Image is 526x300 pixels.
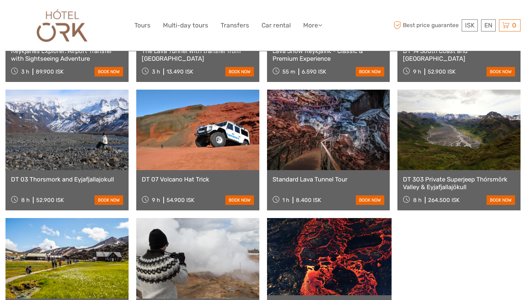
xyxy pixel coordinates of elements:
[403,47,515,62] a: DT 14 South Coast and [GEOGRAPHIC_DATA]
[272,176,385,183] a: Standard Lava Tunnel Tour
[167,68,193,75] div: 13.490 ISK
[428,197,460,203] div: 264.500 ISK
[21,197,30,203] span: 8 h
[11,176,123,183] a: DT 03 Thorsmork and Eyjafjallajokull
[262,20,291,31] a: Car rental
[225,67,254,76] a: book now
[282,68,295,75] span: 55 m
[134,20,150,31] a: Tours
[487,195,515,205] a: book now
[403,176,515,191] a: DT 303 Private Superjeep Thórsmörk Valley & Eyjafjallajökull
[152,197,160,203] span: 9 h
[142,176,254,183] a: DT 07 Volcano Hat Trick
[167,197,194,203] div: 54.900 ISK
[10,13,83,19] p: We're away right now. Please check back later!
[33,5,92,45] img: Our services
[152,68,160,75] span: 3 h
[356,195,384,205] a: book now
[413,68,421,75] span: 9 h
[282,197,289,203] span: 1 h
[225,195,254,205] a: book now
[84,11,93,20] button: Open LiveChat chat widget
[487,67,515,76] a: book now
[36,197,64,203] div: 52.900 ISK
[21,68,29,75] span: 3 h
[413,197,422,203] span: 8 h
[95,67,123,76] a: book now
[95,195,123,205] a: book now
[481,19,496,31] div: EN
[303,20,322,31] a: More
[465,22,474,29] span: ISK
[11,47,123,62] a: Reykjanes Explorer: Airport Transfer with Sightseeing Adventure
[302,68,326,75] div: 6.590 ISK
[392,19,460,31] span: Best price guarantee
[163,20,208,31] a: Multi-day tours
[511,22,517,29] span: 0
[428,68,456,75] div: 52.900 ISK
[36,68,64,75] div: 89.900 ISK
[221,20,249,31] a: Transfers
[356,67,384,76] a: book now
[272,47,385,62] a: Lava Show Reykjavík - Classic & Premium Experience
[142,47,254,62] a: The Lava Tunnel with transfer from [GEOGRAPHIC_DATA]
[296,197,321,203] div: 8.400 ISK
